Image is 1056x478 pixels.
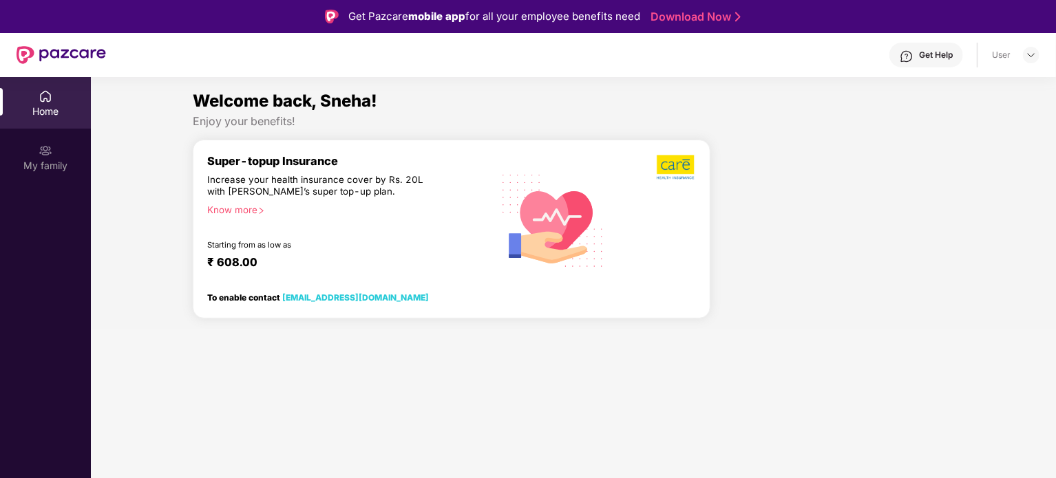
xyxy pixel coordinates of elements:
img: svg+xml;base64,PHN2ZyBpZD0iSG9tZSIgeG1sbnM9Imh0dHA6Ly93d3cudzMub3JnLzIwMDAvc3ZnIiB3aWR0aD0iMjAiIG... [39,89,52,103]
div: Enjoy your benefits! [193,114,955,129]
img: Logo [325,10,339,23]
div: User [992,50,1011,61]
strong: mobile app [408,10,465,23]
span: Welcome back, Sneha! [193,91,377,111]
span: right [257,207,265,215]
a: Download Now [651,10,737,24]
div: Starting from as low as [207,240,434,250]
div: ₹ 608.00 [207,255,478,272]
div: To enable contact [207,292,429,302]
div: Get Pazcare for all your employee benefits need [348,8,640,25]
img: New Pazcare Logo [17,46,106,64]
div: Super-topup Insurance [207,154,492,168]
img: svg+xml;base64,PHN2ZyB4bWxucz0iaHR0cDovL3d3dy53My5vcmcvMjAwMC9zdmciIHhtbG5zOnhsaW5rPSJodHRwOi8vd3... [492,157,615,282]
img: svg+xml;base64,PHN2ZyBpZD0iRHJvcGRvd24tMzJ4MzIiIHhtbG5zPSJodHRwOi8vd3d3LnczLm9yZy8yMDAwL3N2ZyIgd2... [1026,50,1037,61]
img: Stroke [735,10,741,24]
div: Know more [207,204,484,214]
div: Get Help [919,50,953,61]
div: Increase your health insurance cover by Rs. 20L with [PERSON_NAME]’s super top-up plan. [207,174,433,199]
img: b5dec4f62d2307b9de63beb79f102df3.png [657,154,696,180]
img: svg+xml;base64,PHN2ZyB3aWR0aD0iMjAiIGhlaWdodD0iMjAiIHZpZXdCb3g9IjAgMCAyMCAyMCIgZmlsbD0ibm9uZSIgeG... [39,144,52,157]
a: [EMAIL_ADDRESS][DOMAIN_NAME] [282,292,429,303]
img: svg+xml;base64,PHN2ZyBpZD0iSGVscC0zMngzMiIgeG1sbnM9Imh0dHA6Ly93d3cudzMub3JnLzIwMDAvc3ZnIiB3aWR0aD... [900,50,914,63]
